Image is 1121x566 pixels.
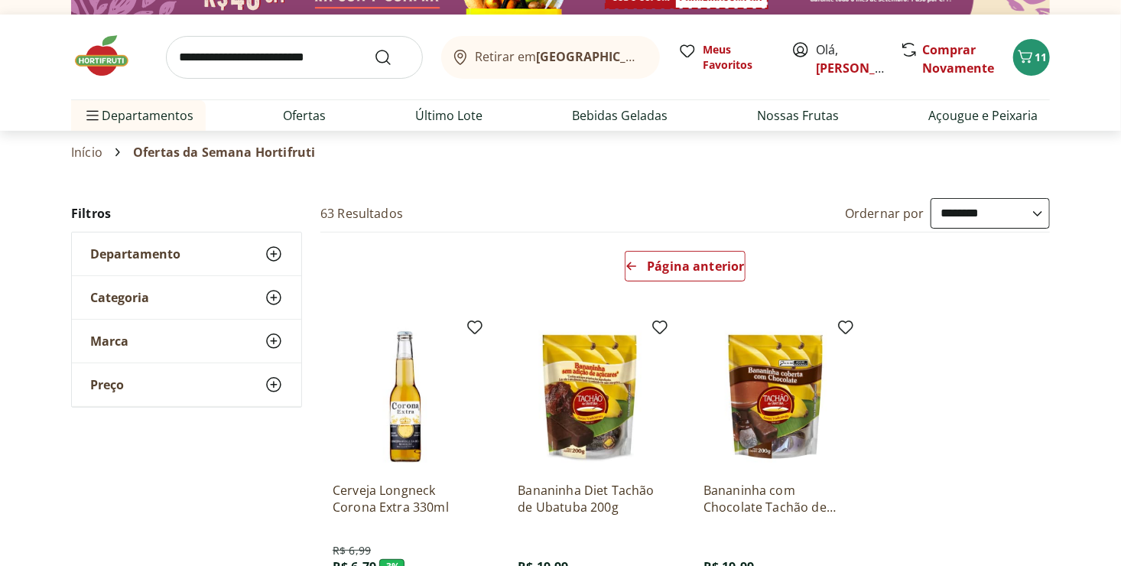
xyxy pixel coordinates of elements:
[537,48,794,65] b: [GEOGRAPHIC_DATA]/[GEOGRAPHIC_DATA]
[625,260,638,272] svg: Arrow Left icon
[625,251,745,288] a: Página anterior
[333,324,478,470] img: Cerveja Longneck Corona Extra 330ml
[320,205,403,222] h2: 63 Resultados
[83,97,102,134] button: Menu
[816,41,884,77] span: Olá,
[1035,50,1047,64] span: 11
[647,260,744,272] span: Página anterior
[333,482,478,516] a: Cerveja Longneck Corona Extra 330ml
[83,97,193,134] span: Departamentos
[72,233,301,275] button: Departamento
[72,363,301,406] button: Preço
[703,482,849,516] a: Bananinha com Chocolate Tachão de Ubatuba 200g
[90,333,128,349] span: Marca
[928,106,1038,125] a: Açougue e Peixaria
[90,290,149,305] span: Categoria
[441,36,660,79] button: Retirar em[GEOGRAPHIC_DATA]/[GEOGRAPHIC_DATA]
[476,50,645,63] span: Retirar em
[703,324,849,470] img: Bananinha com Chocolate Tachão de Ubatuba 200g
[133,145,315,159] span: Ofertas da Semana Hortifruti
[922,41,994,76] a: Comprar Novamente
[1013,39,1050,76] button: Carrinho
[71,33,148,79] img: Hortifruti
[845,205,924,222] label: Ordernar por
[71,145,102,159] a: Início
[703,42,773,73] span: Meus Favoritos
[678,42,773,73] a: Meus Favoritos
[816,60,915,76] a: [PERSON_NAME]
[518,482,663,516] a: Bananinha Diet Tachão de Ubatuba 200g
[90,377,124,392] span: Preço
[71,198,302,229] h2: Filtros
[757,106,839,125] a: Nossas Frutas
[518,324,663,470] img: Bananinha Diet Tachão de Ubatuba 200g
[72,320,301,363] button: Marca
[333,543,371,558] span: R$ 6,99
[72,276,301,319] button: Categoria
[572,106,668,125] a: Bebidas Geladas
[415,106,483,125] a: Último Lote
[166,36,423,79] input: search
[283,106,326,125] a: Ofertas
[374,48,411,67] button: Submit Search
[90,246,180,262] span: Departamento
